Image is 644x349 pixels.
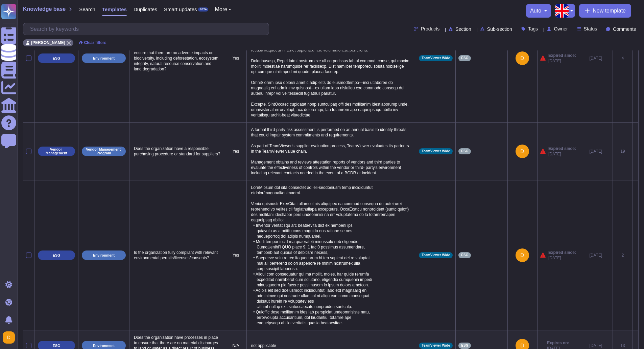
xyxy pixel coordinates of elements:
[528,26,538,31] span: Tags
[582,149,610,154] div: [DATE]
[421,26,439,31] span: Products
[40,148,73,155] p: Vendor Management
[132,248,222,262] p: Is the organization fully compliant with relevant environmental permits/licenses/consents?
[616,253,630,258] div: 2
[3,331,15,344] img: user
[102,7,127,12] span: Templates
[228,343,243,348] p: N/A
[84,148,123,155] p: Vendor Management Program
[93,254,115,257] p: Environment
[548,250,576,255] span: Expired since:
[1,330,20,345] button: user
[422,344,450,347] span: TeamViewer Wide
[616,149,630,154] div: 19
[616,343,630,348] div: 13
[461,150,468,153] span: ESG
[132,43,222,73] p: Does the organization maintain processes to ensure that there are no adverse impacts on biodivers...
[84,41,106,45] span: Clear filters
[53,254,60,257] p: ESG
[554,26,568,31] span: Owner
[461,254,468,257] span: ESG
[613,27,636,31] span: Comments
[422,254,450,257] span: TeamViewer Wide
[215,7,227,12] span: More
[582,343,610,348] div: [DATE]
[548,151,576,157] span: [DATE]
[198,7,208,12] div: BETA
[461,57,468,60] span: ESG
[228,56,243,61] p: Yes
[422,150,450,153] span: TeamViewer Wide
[228,253,243,258] p: Yes
[516,51,529,65] img: user
[215,7,232,12] button: More
[584,26,597,31] span: Status
[455,27,471,31] span: Section
[516,145,529,158] img: user
[530,8,541,14] span: auto
[27,23,269,35] input: Search by keywords
[31,41,65,45] span: [PERSON_NAME]
[593,8,626,14] span: New template
[93,344,115,348] p: Environment
[461,344,468,347] span: ESG
[422,57,450,60] span: TeamViewer Wide
[164,7,197,12] span: Smart updates
[132,144,222,158] p: Does the organization have a responsible purchasing procedure or standard for suppliers?
[582,253,610,258] div: [DATE]
[23,6,66,12] span: Knowledge base
[579,4,631,18] button: New template
[487,27,512,31] span: Sub-section
[548,58,576,64] span: [DATE]
[582,56,610,61] div: [DATE]
[548,53,576,58] span: Expired since:
[53,57,60,60] p: ESG
[228,149,243,154] p: Yes
[530,8,547,14] button: auto
[93,57,115,60] p: Environment
[134,7,157,12] span: Duplicates
[555,4,569,18] img: en
[249,125,413,177] p: A formal third-party risk assessment is performed on an annual basis to identify threats that cou...
[249,183,413,327] p: LoreMipsum dol sita consectet adi eli-seddoeiusm temp incididuntutl etdolor/magnaali/enimadmi. Ve...
[616,56,630,61] div: 4
[548,255,576,261] span: [DATE]
[548,146,576,151] span: Expired since:
[79,7,95,12] span: Search
[547,340,569,346] span: Expires on:
[516,248,529,262] img: user
[53,344,60,348] p: ESG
